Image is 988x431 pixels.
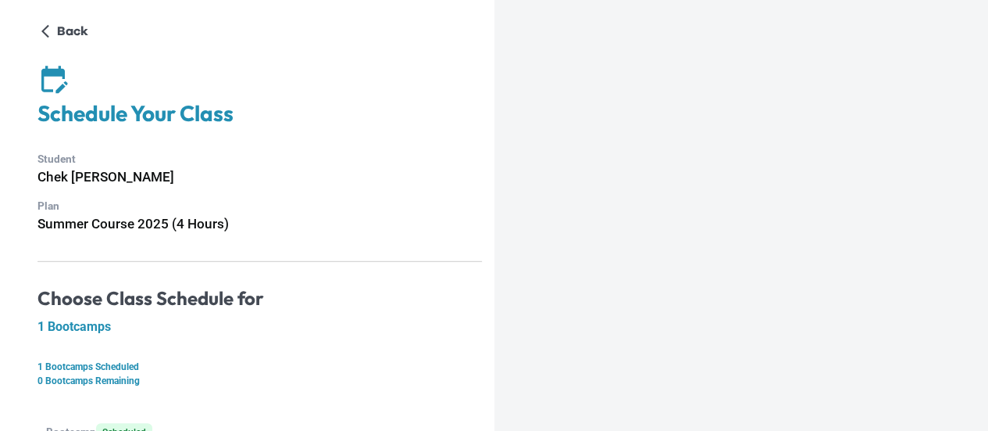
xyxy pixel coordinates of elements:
[37,360,482,374] p: 1 Bootcamps Scheduled
[37,167,482,188] h6: Chek [PERSON_NAME]
[37,100,482,128] h4: Schedule Your Class
[37,151,482,167] p: Student
[37,287,482,311] h4: Choose Class Schedule for
[37,319,482,335] h5: 1 Bootcamps
[37,374,482,388] p: 0 Bootcamps Remaining
[37,198,482,214] p: Plan
[37,214,482,235] h6: Summer Course 2025 (4 Hours)
[57,22,88,41] p: Back
[37,19,95,44] button: Back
